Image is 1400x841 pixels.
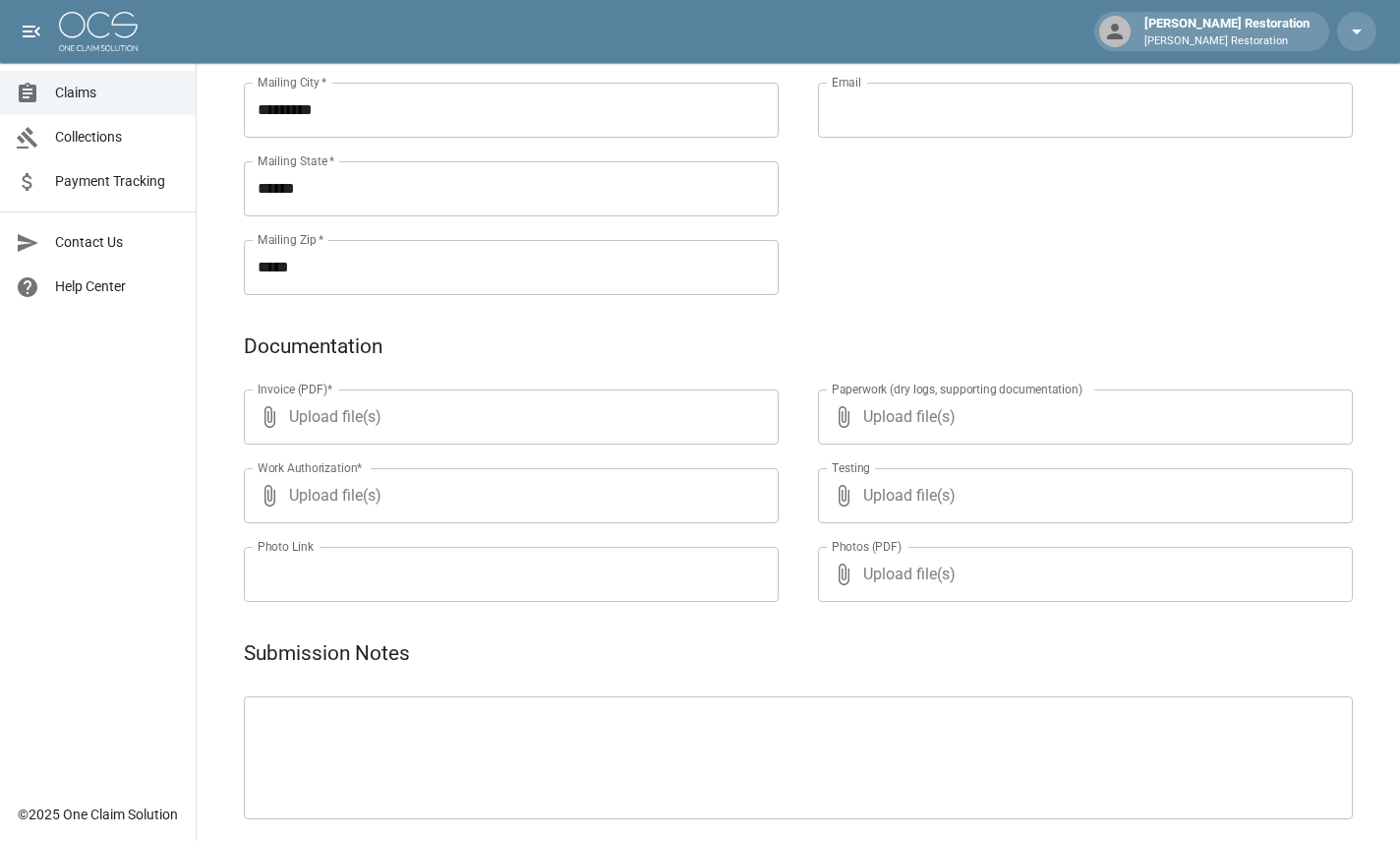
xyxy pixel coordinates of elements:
div: © 2025 One Claim Solution [18,805,178,824]
span: Upload file(s) [863,390,1300,445]
span: Upload file(s) [863,547,1300,602]
button: open drawer [12,12,51,51]
label: Invoice (PDF)* [258,381,333,397]
label: Photos (PDF) [832,538,902,555]
p: [PERSON_NAME] Restoration [1144,33,1310,50]
span: Help Center [55,276,180,297]
span: Collections [55,127,180,148]
span: Upload file(s) [863,468,1300,523]
label: Paperwork (dry logs, supporting documentation) [832,381,1082,397]
span: Upload file(s) [289,468,726,523]
span: Contact Us [55,232,180,253]
img: ocs-logo-white-transparent.png [59,12,138,51]
span: Claims [55,83,180,103]
label: Email [832,74,861,90]
label: Testing [832,459,870,476]
label: Mailing City [258,74,327,90]
span: Upload file(s) [289,390,726,445]
label: Mailing Zip [258,231,324,248]
label: Mailing State [258,152,334,169]
div: [PERSON_NAME] Restoration [1137,14,1317,49]
label: Work Authorization* [258,459,363,476]
span: Payment Tracking [55,171,180,192]
label: Photo Link [258,538,314,555]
